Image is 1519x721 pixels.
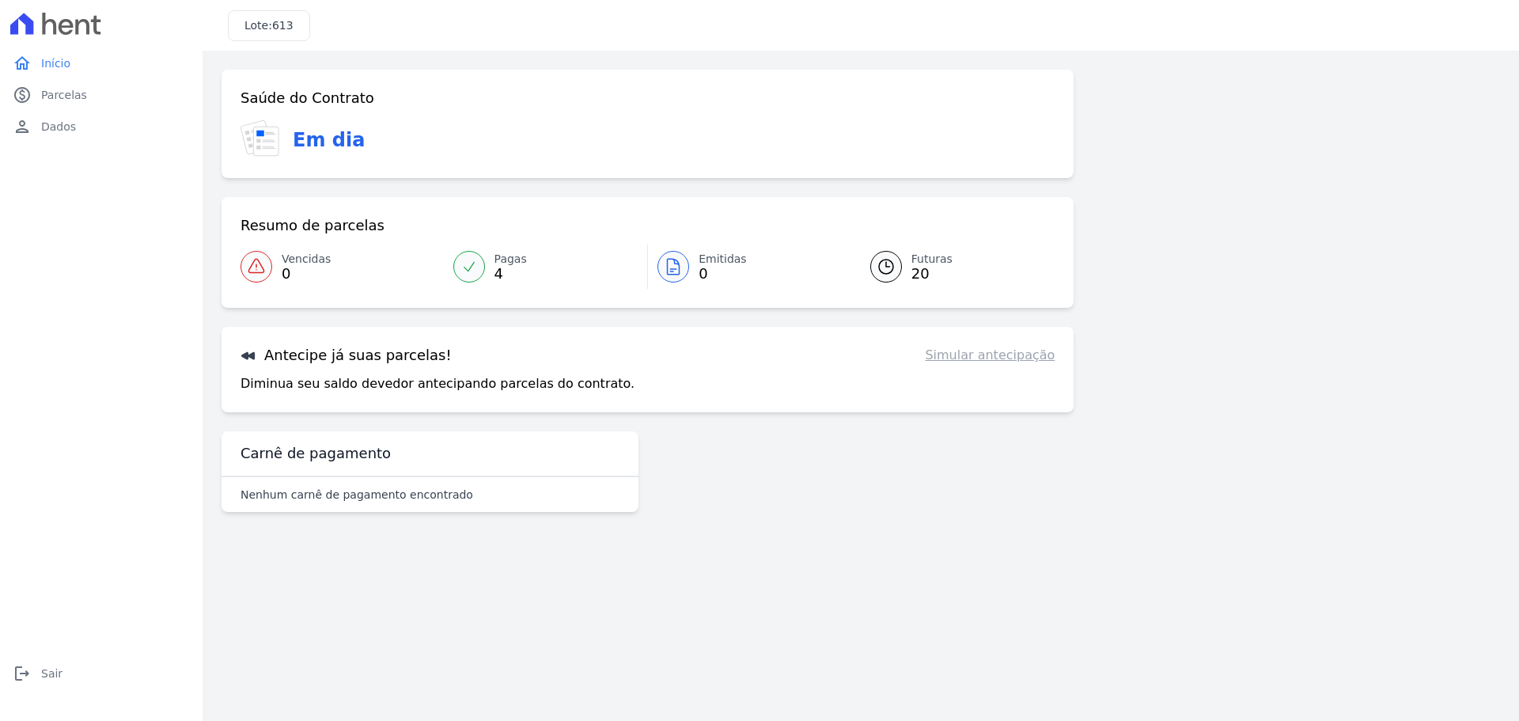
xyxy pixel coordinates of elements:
i: person [13,117,32,136]
span: Vencidas [282,251,331,268]
a: Vencidas 0 [241,245,444,289]
span: Início [41,55,70,71]
a: Emitidas 0 [648,245,851,289]
a: personDados [6,111,196,142]
h3: Resumo de parcelas [241,216,384,235]
a: Simular antecipação [925,346,1055,365]
a: paidParcelas [6,79,196,111]
a: logoutSair [6,658,196,689]
span: Pagas [494,251,527,268]
p: Diminua seu saldo devedor antecipando parcelas do contrato. [241,374,634,393]
span: 0 [282,268,331,280]
i: logout [13,664,32,683]
h3: Em dia [293,126,365,154]
h3: Antecipe já suas parcelas! [241,346,452,365]
span: Futuras [911,251,953,268]
a: homeInício [6,47,196,79]
i: paid [13,85,32,104]
span: 20 [911,268,953,280]
span: Parcelas [41,87,87,103]
p: Nenhum carnê de pagamento encontrado [241,487,473,503]
span: 613 [272,19,294,32]
h3: Carnê de pagamento [241,444,391,463]
i: home [13,54,32,73]
span: 0 [699,268,747,280]
span: 4 [494,268,527,280]
h3: Lote: [244,17,294,34]
a: Futuras 20 [851,245,1055,289]
h3: Saúde do Contrato [241,89,374,108]
span: Dados [41,119,76,135]
span: Sair [41,666,63,681]
span: Emitidas [699,251,747,268]
a: Pagas 4 [444,245,648,289]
